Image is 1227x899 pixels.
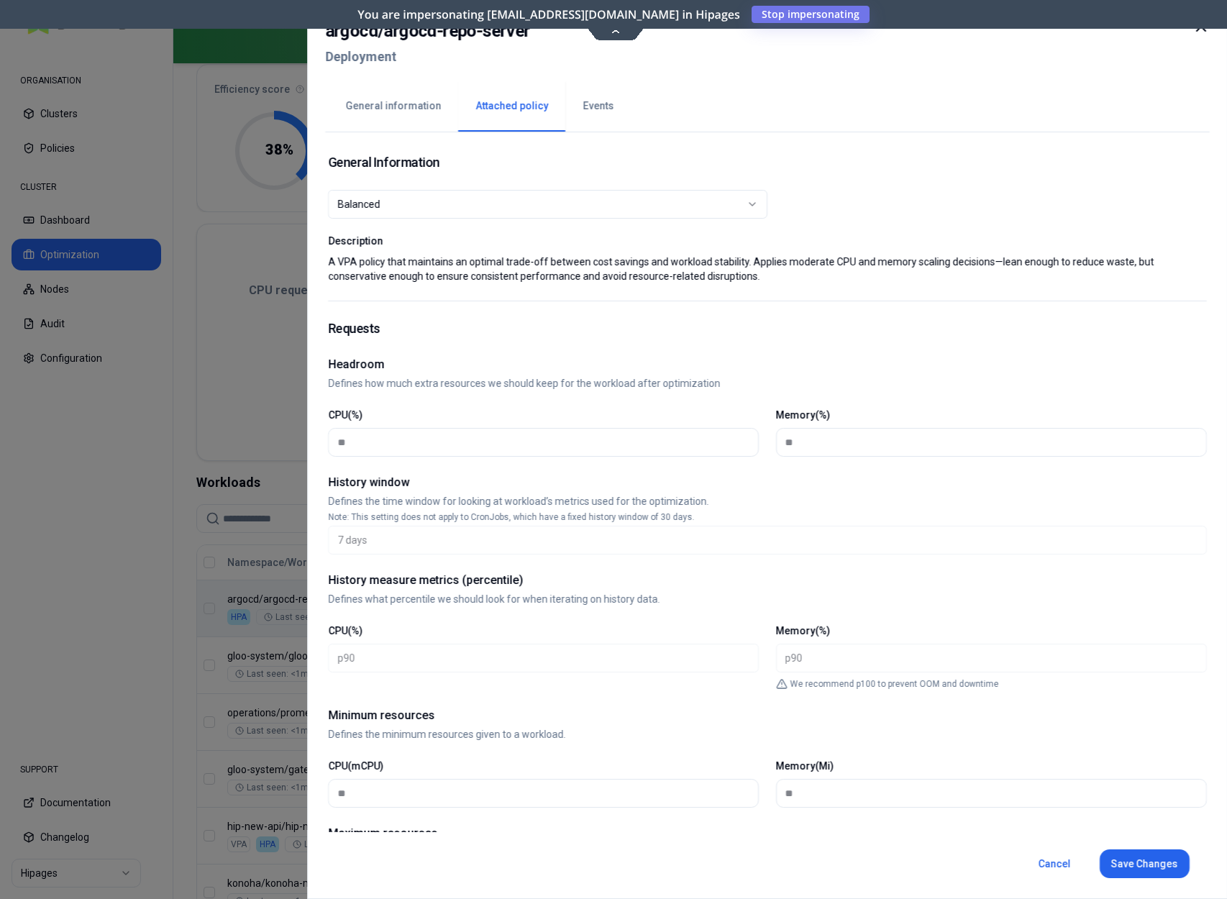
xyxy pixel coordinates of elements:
label: Memory(%) [775,409,830,421]
button: Cancel [1026,849,1082,878]
label: Memory(%) [775,625,830,636]
h2: Minimum resources [328,707,1207,724]
p: Defines how much extra resources we should keep for the workload after optimization [328,376,1207,391]
button: Events [565,81,631,132]
button: Save Changes [1099,849,1189,878]
label: CPU(mCPU) [328,760,383,772]
h1: Requests [328,319,1207,339]
h1: General Information [328,152,439,173]
p: We recommend p100 to prevent OOM and downtime [790,678,998,690]
button: General information [328,81,458,132]
p: Defines the minimum resources given to a workload. [328,727,1207,741]
button: Attached policy [458,81,565,132]
label: Memory(Mi) [775,760,834,772]
h2: Deployment [325,44,530,70]
h2: History measure metrics (percentile) [328,572,1207,589]
p: Note: This setting does not apply to CronJobs, which have a fixed history window of 30 days. [328,511,1207,523]
p: A VPA policy that maintains an optimal trade-off between cost savings and workload stability. App... [328,255,1207,283]
p: Defines the time window for looking at workload’s metrics used for the optimization. [328,494,1207,508]
h2: History window [328,474,1207,491]
h2: Maximum resources [328,825,1207,842]
h2: argocd / argocd-repo-server [325,18,530,44]
h2: Headroom [328,356,1207,373]
label: CPU(%) [328,625,362,636]
label: Description [328,236,1207,246]
label: CPU(%) [328,409,362,421]
p: Defines what percentile we should look for when iterating on history data. [328,592,1207,606]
